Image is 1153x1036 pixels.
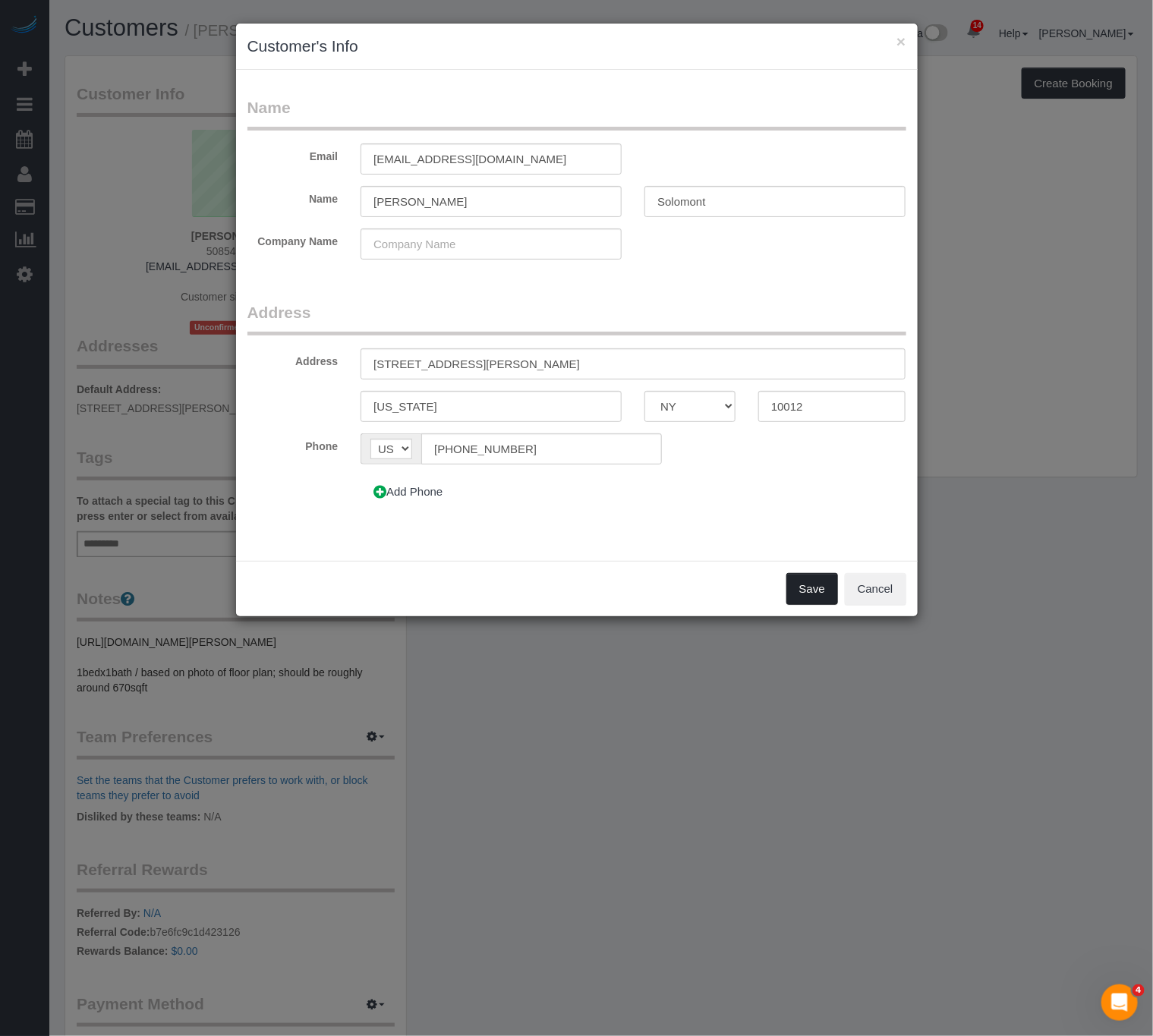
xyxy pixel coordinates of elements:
[361,186,622,217] input: First Name
[361,391,622,422] input: City
[247,96,906,131] legend: Name
[236,143,350,164] label: Email
[644,186,906,217] input: Last Name
[786,573,838,605] button: Save
[361,476,455,508] button: Add Phone
[236,348,350,369] label: Address
[247,35,906,58] h3: Customer's Info
[247,301,906,335] legend: Address
[758,391,906,422] input: Zip Code
[236,186,350,206] label: Name
[896,33,906,49] button: ×
[236,228,350,249] label: Company Name
[236,24,918,616] sui-modal: Customer's Info
[1101,984,1138,1021] iframe: Intercom live chat
[361,228,622,260] input: Company Name
[236,433,350,454] label: Phone
[1133,984,1145,997] span: 4
[421,433,661,464] input: Phone
[845,573,906,605] button: Cancel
